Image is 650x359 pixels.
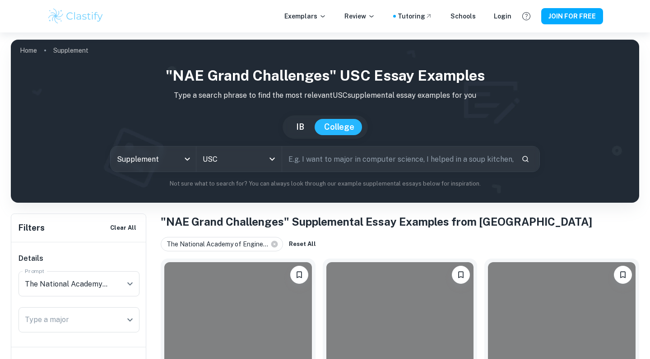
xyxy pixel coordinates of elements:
[450,11,476,21] a: Schools
[18,65,632,86] h1: "NAE Grand Challenges" USC Essay Examples
[266,153,279,165] button: Open
[53,45,88,55] p: Supplement
[541,8,603,24] button: JOIN FOR FREE
[25,267,45,275] label: Prompt
[19,222,45,234] h6: Filters
[494,11,511,21] a: Login
[398,11,432,21] a: Tutoring
[287,237,318,251] button: Reset All
[452,266,470,284] button: Please log in to bookmark exemplars
[18,90,632,101] p: Type a search phrase to find the most relevant USC supplemental essay examples for you
[287,119,313,135] button: IB
[284,11,326,21] p: Exemplars
[20,44,37,57] a: Home
[19,253,139,264] h6: Details
[11,40,639,203] img: profile cover
[290,266,308,284] button: Please log in to bookmark exemplars
[124,277,136,290] button: Open
[161,237,283,251] div: The National Academy of Engine...
[282,146,514,172] input: E.g. I want to major in computer science, I helped in a soup kitchen, I want to join the debate t...
[161,214,639,230] h1: "NAE Grand Challenges" Supplemental Essay Examples from [GEOGRAPHIC_DATA]
[167,239,272,249] span: The National Academy of Engine...
[519,9,534,24] button: Help and Feedback
[315,119,363,135] button: College
[47,7,104,25] img: Clastify logo
[108,221,139,235] button: Clear All
[111,146,196,172] div: Supplement
[124,314,136,326] button: Open
[18,179,632,188] p: Not sure what to search for? You can always look through our example supplemental essays below fo...
[344,11,375,21] p: Review
[518,151,533,167] button: Search
[614,266,632,284] button: Please log in to bookmark exemplars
